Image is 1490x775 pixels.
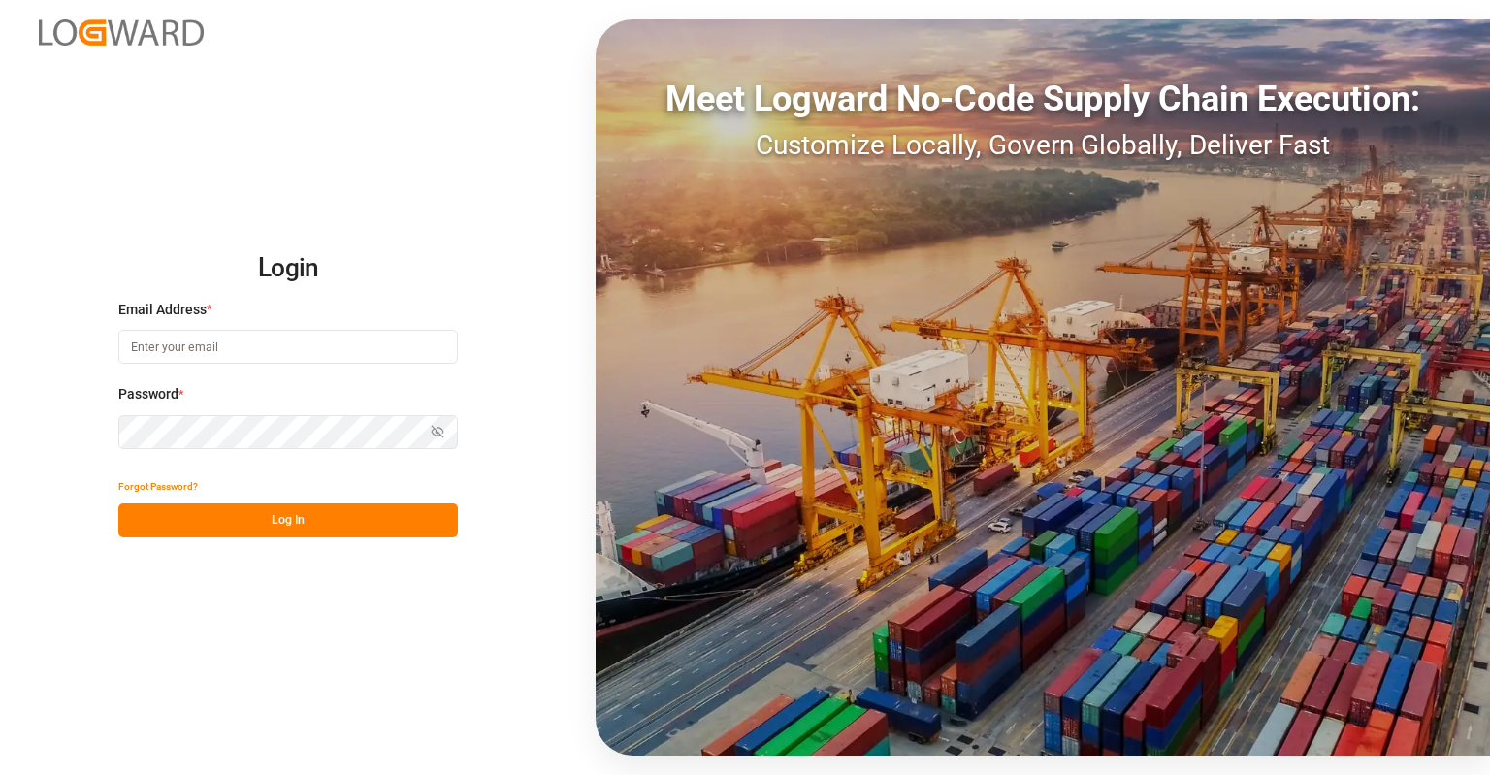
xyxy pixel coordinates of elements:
div: Customize Locally, Govern Globally, Deliver Fast [596,125,1490,166]
button: Forgot Password? [118,469,198,503]
div: Meet Logward No-Code Supply Chain Execution: [596,73,1490,125]
span: Password [118,384,178,404]
input: Enter your email [118,330,458,364]
h2: Login [118,238,458,300]
img: Logward_new_orange.png [39,19,204,46]
button: Log In [118,503,458,537]
span: Email Address [118,300,207,320]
